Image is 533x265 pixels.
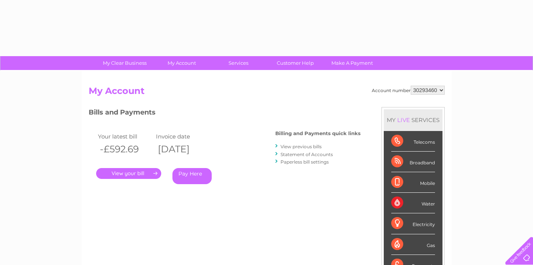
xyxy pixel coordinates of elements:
[384,109,442,131] div: MY SERVICES
[96,131,154,141] td: Your latest bill
[154,131,212,141] td: Invoice date
[391,172,435,193] div: Mobile
[275,131,361,136] h4: Billing and Payments quick links
[391,193,435,213] div: Water
[94,56,156,70] a: My Clear Business
[172,168,212,184] a: Pay Here
[89,107,361,120] h3: Bills and Payments
[391,131,435,152] div: Telecoms
[281,144,322,149] a: View previous bills
[281,159,329,165] a: Paperless bill settings
[151,56,212,70] a: My Account
[281,152,333,157] a: Statement of Accounts
[391,213,435,234] div: Electricity
[96,168,161,179] a: .
[396,116,411,124] div: LIVE
[372,86,445,95] div: Account number
[96,141,154,157] th: -£592.69
[264,56,326,70] a: Customer Help
[208,56,269,70] a: Services
[391,234,435,255] div: Gas
[89,86,445,100] h2: My Account
[391,152,435,172] div: Broadband
[154,141,212,157] th: [DATE]
[321,56,383,70] a: Make A Payment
